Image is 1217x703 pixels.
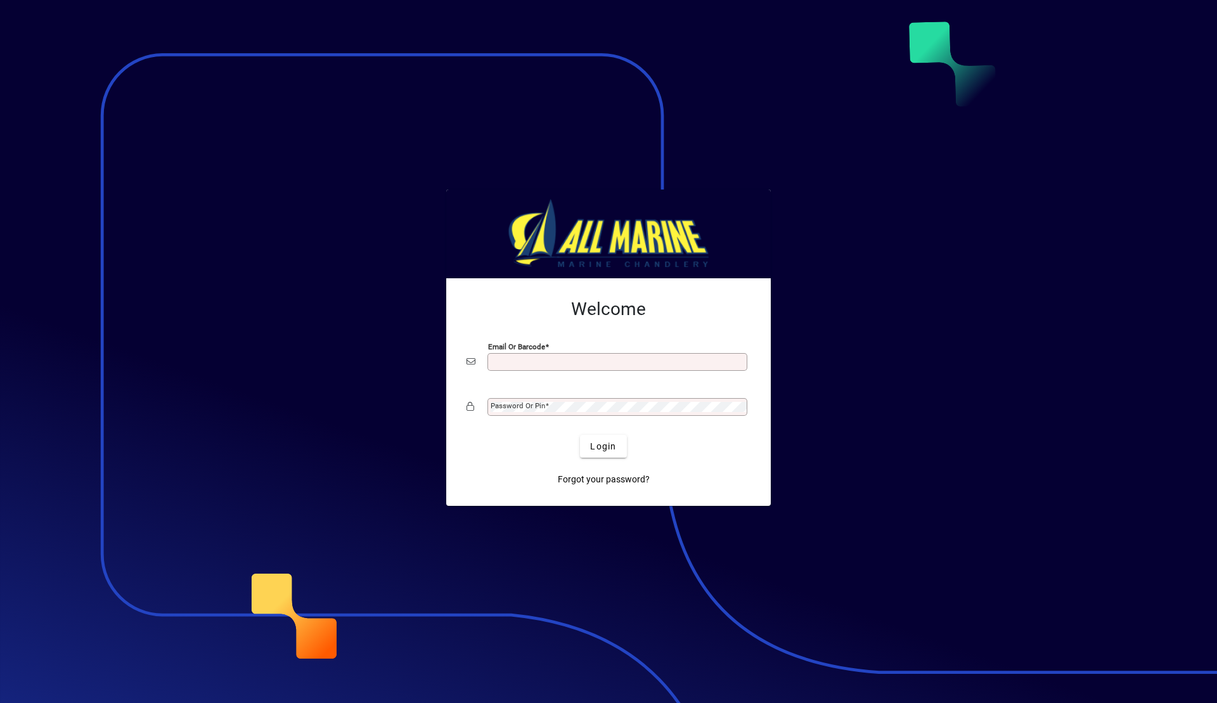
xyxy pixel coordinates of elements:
[491,401,545,410] mat-label: Password or Pin
[488,342,545,351] mat-label: Email or Barcode
[590,440,616,453] span: Login
[580,435,626,458] button: Login
[553,468,655,491] a: Forgot your password?
[558,473,650,486] span: Forgot your password?
[467,299,750,320] h2: Welcome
